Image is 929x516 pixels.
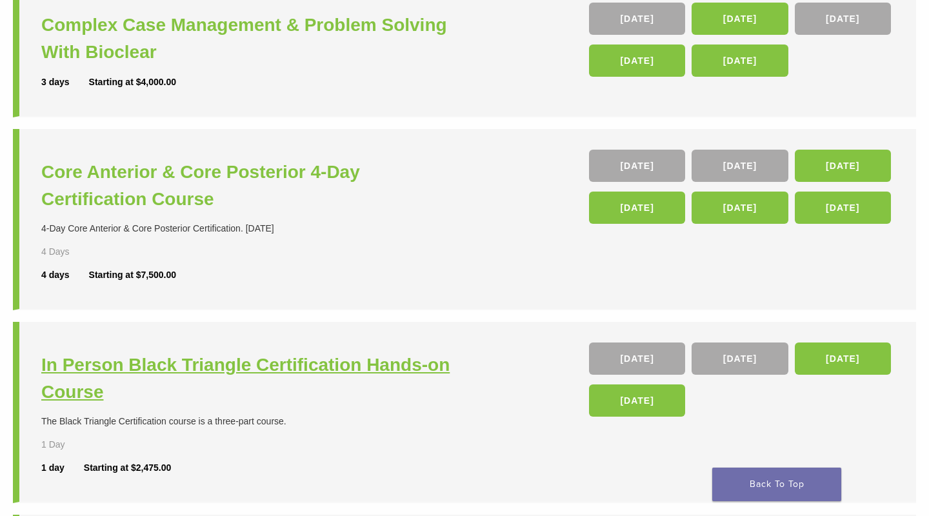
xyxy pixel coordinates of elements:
[41,222,468,235] div: 4-Day Core Anterior & Core Posterior Certification. [DATE]
[589,342,894,423] div: , , ,
[41,415,468,428] div: The Black Triangle Certification course is a three-part course.
[589,150,894,230] div: , , , , ,
[41,268,89,282] div: 4 days
[589,192,685,224] a: [DATE]
[589,45,685,77] a: [DATE]
[589,384,685,417] a: [DATE]
[589,3,685,35] a: [DATE]
[795,150,891,182] a: [DATE]
[589,3,894,83] div: , , , ,
[84,461,171,475] div: Starting at $2,475.00
[589,342,685,375] a: [DATE]
[692,3,788,35] a: [DATE]
[795,192,891,224] a: [DATE]
[589,150,685,182] a: [DATE]
[41,438,105,451] div: 1 Day
[89,75,176,89] div: Starting at $4,000.00
[692,192,788,224] a: [DATE]
[41,75,89,89] div: 3 days
[41,12,468,66] a: Complex Case Management & Problem Solving With Bioclear
[692,342,788,375] a: [DATE]
[89,268,176,282] div: Starting at $7,500.00
[41,461,84,475] div: 1 day
[692,150,788,182] a: [DATE]
[41,159,468,213] a: Core Anterior & Core Posterior 4-Day Certification Course
[41,245,105,259] div: 4 Days
[41,352,468,406] a: In Person Black Triangle Certification Hands-on Course
[712,468,841,501] a: Back To Top
[692,45,788,77] a: [DATE]
[795,342,891,375] a: [DATE]
[795,3,891,35] a: [DATE]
